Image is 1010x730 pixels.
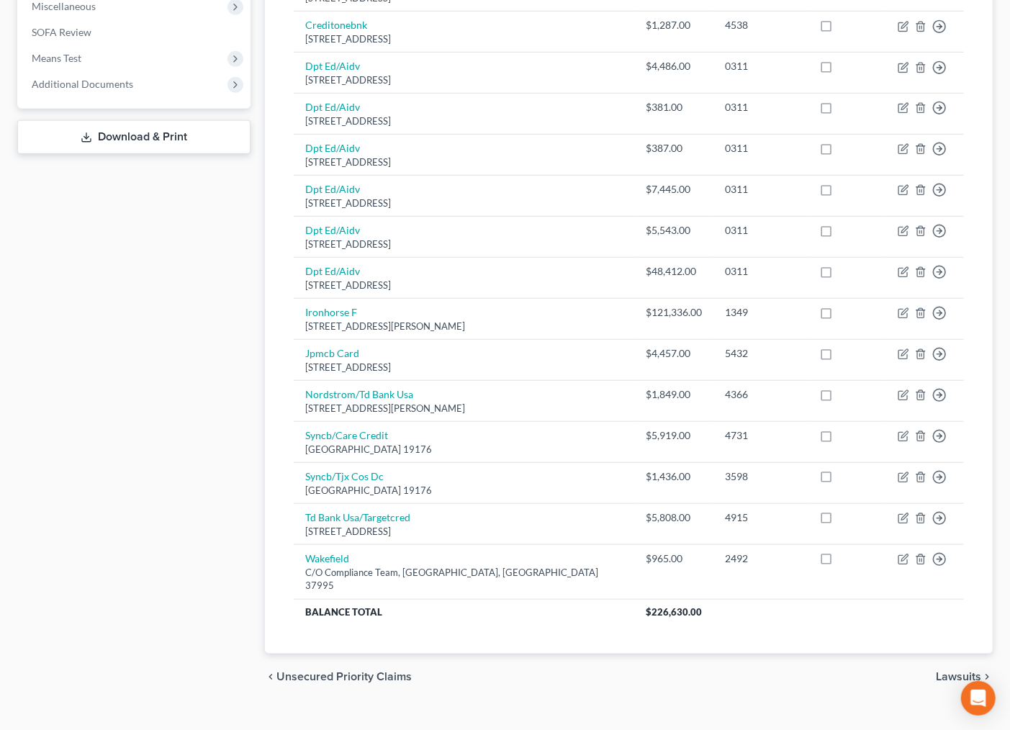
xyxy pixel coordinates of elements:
a: Td Bank Usa/Targetcred [305,511,410,523]
a: Dpt Ed/Aidv [305,183,360,195]
i: chevron_left [265,671,276,682]
div: 0311 [726,141,797,156]
div: [STREET_ADDRESS] [305,197,623,210]
a: Ironhorse F [305,306,357,318]
div: [STREET_ADDRESS] [305,279,623,292]
div: 0311 [726,264,797,279]
span: $226,630.00 [646,606,703,618]
span: Unsecured Priority Claims [276,671,412,682]
div: 0311 [726,223,797,238]
a: Syncb/Tjx Cos Dc [305,470,384,482]
div: $387.00 [646,141,703,156]
div: [STREET_ADDRESS][PERSON_NAME] [305,402,623,415]
div: 0311 [726,182,797,197]
div: [STREET_ADDRESS] [305,361,623,374]
div: $5,808.00 [646,510,703,525]
div: $1,436.00 [646,469,703,484]
div: 3598 [726,469,797,484]
a: Nordstrom/Td Bank Usa [305,388,413,400]
span: SOFA Review [32,26,91,38]
div: [STREET_ADDRESS] [305,525,623,539]
span: Lawsuits [936,671,981,682]
span: Means Test [32,52,81,64]
div: $1,849.00 [646,387,703,402]
div: $121,336.00 [646,305,703,320]
div: [GEOGRAPHIC_DATA] 19176 [305,484,623,497]
div: $381.00 [646,100,703,114]
div: 0311 [726,100,797,114]
a: Dpt Ed/Aidv [305,60,360,72]
div: [STREET_ADDRESS] [305,238,623,251]
div: [STREET_ADDRESS] [305,32,623,46]
div: [STREET_ADDRESS][PERSON_NAME] [305,320,623,333]
th: Balance Total [294,599,635,625]
div: $965.00 [646,551,703,566]
div: 4915 [726,510,797,525]
div: 5432 [726,346,797,361]
div: [STREET_ADDRESS] [305,114,623,128]
div: 4731 [726,428,797,443]
span: Additional Documents [32,78,133,90]
a: Syncb/Care Credit [305,429,388,441]
div: 1349 [726,305,797,320]
div: $5,919.00 [646,428,703,443]
div: $7,445.00 [646,182,703,197]
div: 2492 [726,551,797,566]
div: 4538 [726,18,797,32]
div: 0311 [726,59,797,73]
button: chevron_left Unsecured Priority Claims [265,671,412,682]
a: Dpt Ed/Aidv [305,224,360,236]
div: $4,457.00 [646,346,703,361]
div: [GEOGRAPHIC_DATA] 19176 [305,443,623,456]
a: Creditonebnk [305,19,367,31]
div: 4366 [726,387,797,402]
div: [STREET_ADDRESS] [305,73,623,87]
div: C/O Compliance Team, [GEOGRAPHIC_DATA], [GEOGRAPHIC_DATA] 37995 [305,566,623,592]
div: $4,486.00 [646,59,703,73]
div: Open Intercom Messenger [961,681,996,716]
a: Dpt Ed/Aidv [305,142,360,154]
div: $1,287.00 [646,18,703,32]
i: chevron_right [981,671,993,682]
a: SOFA Review [20,19,251,45]
button: Lawsuits chevron_right [936,671,993,682]
a: Dpt Ed/Aidv [305,265,360,277]
div: $48,412.00 [646,264,703,279]
a: Jpmcb Card [305,347,359,359]
a: Download & Print [17,120,251,154]
div: $5,543.00 [646,223,703,238]
a: Dpt Ed/Aidv [305,101,360,113]
div: [STREET_ADDRESS] [305,156,623,169]
a: Wakefield [305,552,349,564]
